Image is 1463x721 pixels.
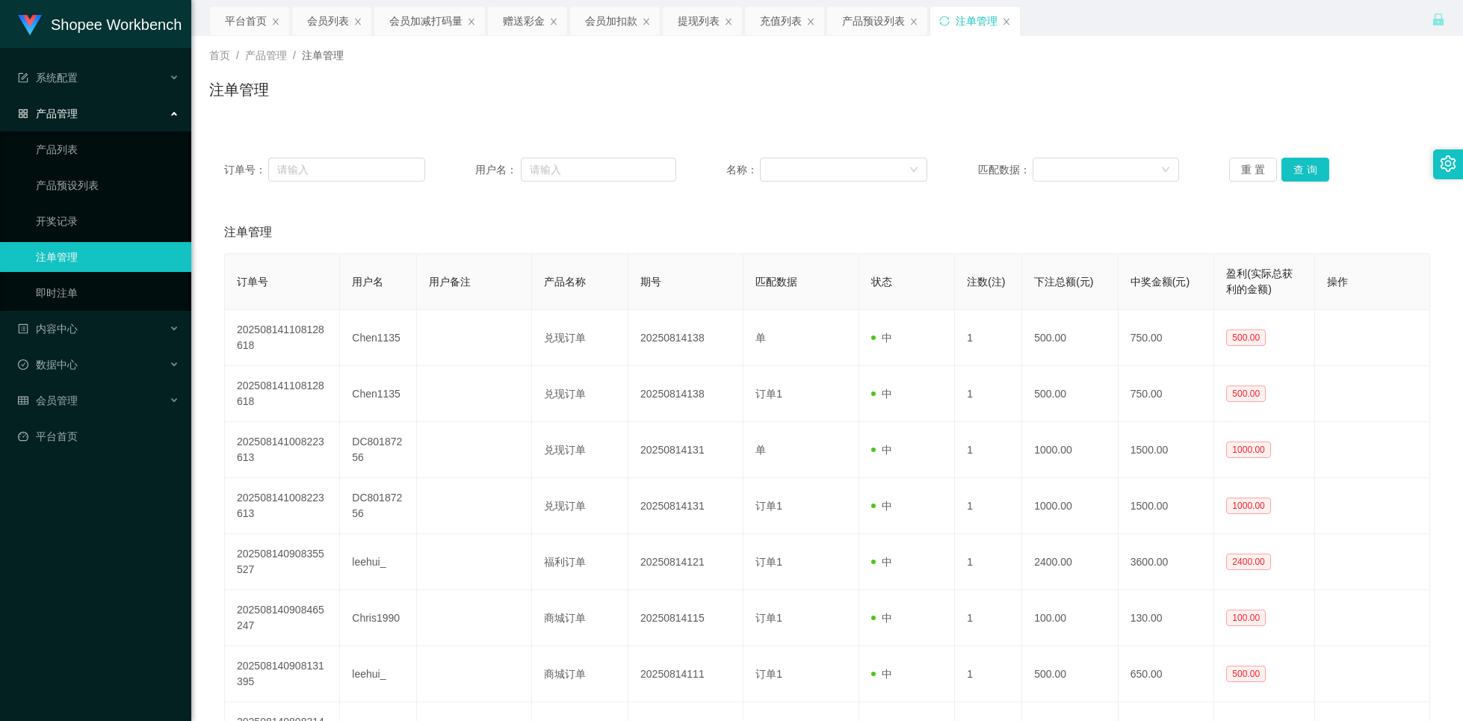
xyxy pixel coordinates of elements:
td: 1 [955,646,1022,702]
td: 650.00 [1119,646,1215,702]
a: 注单管理 [36,242,179,272]
span: 500.00 [1226,386,1266,402]
input: 请输入 [521,158,677,182]
td: 1 [955,590,1022,646]
span: 订单1 [755,500,782,512]
td: 202508140908131395 [225,646,340,702]
a: Shopee Workbench [18,18,182,30]
span: 中 [871,332,892,344]
td: Chen1135 [340,366,417,422]
i: 图标: down [1161,165,1170,176]
i: 图标: check-circle-o [18,359,28,370]
span: / [236,49,239,61]
td: 兑现订单 [532,422,628,478]
div: 赠送彩金 [503,7,545,35]
i: 图标: setting [1440,155,1456,172]
td: 750.00 [1119,310,1215,366]
span: 中 [871,556,892,568]
span: 订单号： [224,162,268,178]
span: 注数(注) [967,276,1005,288]
td: 20250814138 [628,310,743,366]
span: 数据中心 [18,359,78,371]
td: 1000.00 [1022,422,1119,478]
td: 1 [955,310,1022,366]
td: 202508141008223613 [225,422,340,478]
span: 产品名称 [544,276,586,288]
span: 中 [871,388,892,400]
td: leehui_ [340,646,417,702]
td: 1 [955,478,1022,534]
span: / [293,49,296,61]
i: 图标: close [549,17,558,26]
span: 期号 [640,276,661,288]
td: 20250814138 [628,366,743,422]
a: 产品预设列表 [36,170,179,200]
div: 提现列表 [678,7,720,35]
span: 名称： [726,162,759,178]
span: 操作 [1327,276,1348,288]
span: 中奖金额(元) [1130,276,1190,288]
span: 盈利(实际总获利的金额) [1226,267,1293,295]
i: 图标: close [1002,17,1011,26]
span: 订单1 [755,612,782,624]
div: 平台首页 [225,7,267,35]
span: 1000.00 [1226,442,1270,458]
span: 中 [871,612,892,624]
i: 图标: close [353,17,362,26]
td: 3600.00 [1119,534,1215,590]
td: 1 [955,366,1022,422]
span: 500.00 [1226,666,1266,682]
span: 会员管理 [18,394,78,406]
div: 产品预设列表 [842,7,905,35]
td: 1 [955,422,1022,478]
div: 会员列表 [307,7,349,35]
td: 500.00 [1022,366,1119,422]
td: 兑现订单 [532,310,628,366]
span: 订单1 [755,556,782,568]
a: 即时注单 [36,278,179,308]
i: 图标: close [642,17,651,26]
div: 注单管理 [956,7,998,35]
span: 订单1 [755,388,782,400]
td: 20250814111 [628,646,743,702]
div: 会员加减打码量 [389,7,463,35]
span: 单 [755,444,766,456]
td: leehui_ [340,534,417,590]
h1: Shopee Workbench [51,1,182,49]
span: 匹配数据 [755,276,797,288]
span: 产品管理 [18,108,78,120]
span: 中 [871,444,892,456]
i: 图标: close [724,17,733,26]
td: 20250814121 [628,534,743,590]
td: 500.00 [1022,646,1119,702]
i: 图标: close [467,17,476,26]
button: 查 询 [1281,158,1329,182]
i: 图标: sync [939,16,950,26]
td: Chris1990 [340,590,417,646]
span: 匹配数据： [978,162,1033,178]
td: 202508141108128618 [225,366,340,422]
span: 用户名 [352,276,383,288]
td: Chen1135 [340,310,417,366]
i: 图标: table [18,395,28,406]
span: 订单1 [755,668,782,680]
span: 1000.00 [1226,498,1270,514]
td: 1000.00 [1022,478,1119,534]
span: 单 [755,332,766,344]
span: 500.00 [1226,329,1266,346]
td: 1500.00 [1119,422,1215,478]
i: 图标: appstore-o [18,108,28,119]
span: 2400.00 [1226,554,1270,570]
span: 产品管理 [245,49,287,61]
h1: 注单管理 [209,78,269,101]
i: 图标: profile [18,324,28,334]
span: 用户名： [475,162,520,178]
span: 状态 [871,276,892,288]
td: 500.00 [1022,310,1119,366]
i: 图标: down [909,165,918,176]
span: 100.00 [1226,610,1266,626]
span: 内容中心 [18,323,78,335]
td: 1500.00 [1119,478,1215,534]
input: 请输入 [268,158,425,182]
td: 1 [955,534,1022,590]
